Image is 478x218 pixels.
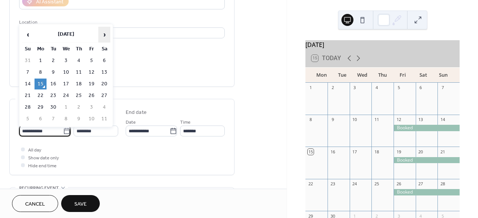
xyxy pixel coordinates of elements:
[47,55,59,66] td: 2
[73,67,85,78] td: 11
[35,90,47,101] td: 22
[47,114,59,124] td: 7
[418,181,424,187] div: 27
[60,90,72,101] td: 24
[47,67,59,78] td: 9
[35,79,47,89] td: 15
[433,68,454,83] div: Sun
[374,181,379,187] div: 25
[22,55,34,66] td: 31
[393,68,413,83] div: Fri
[396,181,401,187] div: 26
[35,27,98,43] th: [DATE]
[332,68,352,83] div: Tue
[396,149,401,154] div: 19
[73,90,85,101] td: 25
[35,114,47,124] td: 6
[394,125,460,131] div: Booked
[35,67,47,78] td: 8
[73,55,85,66] td: 4
[28,146,41,154] span: All day
[126,118,136,126] span: Date
[440,85,445,91] div: 7
[126,109,147,117] div: End date
[98,114,110,124] td: 11
[73,102,85,113] td: 2
[25,200,45,208] span: Cancel
[330,85,335,91] div: 2
[352,181,358,187] div: 24
[308,85,313,91] div: 1
[47,90,59,101] td: 23
[396,117,401,123] div: 12
[22,79,34,89] td: 14
[98,67,110,78] td: 13
[61,195,100,212] button: Save
[311,68,332,83] div: Mon
[418,149,424,154] div: 20
[98,79,110,89] td: 20
[74,200,87,208] span: Save
[98,90,110,101] td: 27
[47,79,59,89] td: 16
[308,181,313,187] div: 22
[22,102,34,113] td: 28
[418,117,424,123] div: 13
[86,90,98,101] td: 26
[86,67,98,78] td: 12
[73,114,85,124] td: 9
[86,55,98,66] td: 5
[60,44,72,54] th: We
[394,189,460,195] div: Booked
[308,149,313,154] div: 15
[86,79,98,89] td: 19
[330,149,335,154] div: 16
[35,44,47,54] th: Mo
[374,149,379,154] div: 18
[352,68,373,83] div: Wed
[440,181,445,187] div: 28
[86,102,98,113] td: 3
[19,184,59,192] span: Recurring event
[60,55,72,66] td: 3
[22,27,33,42] span: ‹
[28,162,57,170] span: Hide end time
[374,85,379,91] div: 4
[22,67,34,78] td: 7
[60,67,72,78] td: 10
[98,44,110,54] th: Sa
[413,68,433,83] div: Sat
[60,79,72,89] td: 17
[47,44,59,54] th: Tu
[73,79,85,89] td: 18
[396,85,401,91] div: 5
[352,149,358,154] div: 17
[373,68,393,83] div: Thu
[330,117,335,123] div: 9
[60,102,72,113] td: 1
[22,114,34,124] td: 5
[352,117,358,123] div: 10
[180,118,191,126] span: Time
[12,195,58,212] button: Cancel
[28,154,59,162] span: Show date only
[47,102,59,113] td: 30
[308,117,313,123] div: 8
[86,44,98,54] th: Fr
[98,55,110,66] td: 6
[440,149,445,154] div: 21
[60,114,72,124] td: 8
[73,44,85,54] th: Th
[330,181,335,187] div: 23
[98,102,110,113] td: 4
[22,90,34,101] td: 21
[99,27,110,42] span: ›
[394,157,460,163] div: Booked
[418,85,424,91] div: 6
[440,117,445,123] div: 14
[86,114,98,124] td: 10
[19,18,223,26] div: Location
[35,55,47,66] td: 1
[374,117,379,123] div: 11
